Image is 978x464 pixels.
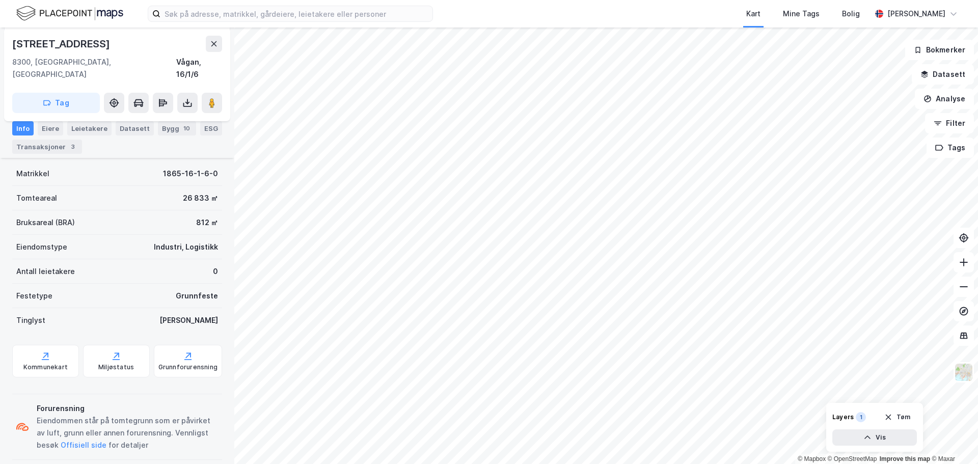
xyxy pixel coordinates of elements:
div: [PERSON_NAME] [159,314,218,326]
div: Tomteareal [16,192,57,204]
div: [STREET_ADDRESS] [12,36,112,52]
div: Layers [832,413,854,421]
button: Tags [927,138,974,158]
div: 0 [213,265,218,278]
div: 10 [181,123,192,133]
button: Filter [925,113,974,133]
div: Grunnforurensning [158,363,218,371]
a: OpenStreetMap [828,455,877,462]
input: Søk på adresse, matrikkel, gårdeiere, leietakere eller personer [160,6,432,21]
div: Transaksjoner [12,140,82,154]
div: Bruksareal (BRA) [16,216,75,229]
div: Kontrollprogram for chat [927,415,978,464]
div: Bygg [158,121,196,135]
div: Miljøstatus [98,363,134,371]
div: Festetype [16,290,52,302]
a: Mapbox [798,455,826,462]
div: Eiendomstype [16,241,67,253]
div: [PERSON_NAME] [887,8,945,20]
div: Industri, Logistikk [154,241,218,253]
button: Analyse [915,89,974,109]
div: Leietakere [67,121,112,135]
div: 8300, [GEOGRAPHIC_DATA], [GEOGRAPHIC_DATA] [12,56,176,80]
div: 1 [856,412,866,422]
div: 3 [68,142,78,152]
button: Tag [12,93,100,113]
div: Kart [746,8,760,20]
img: logo.f888ab2527a4732fd821a326f86c7f29.svg [16,5,123,22]
a: Improve this map [880,455,930,462]
div: 26 833 ㎡ [183,192,218,204]
div: Kommunekart [23,363,68,371]
div: Eiendommen står på tomtegrunn som er påvirket av luft, grunn eller annen forurensning. Vennligst ... [37,415,218,451]
div: Datasett [116,121,154,135]
div: Matrikkel [16,168,49,180]
div: 1865-16-1-6-0 [163,168,218,180]
div: ESG [200,121,222,135]
div: Info [12,121,34,135]
img: Z [954,363,973,382]
iframe: Chat Widget [927,415,978,464]
div: Eiere [38,121,63,135]
div: Forurensning [37,402,218,415]
button: Tøm [878,409,917,425]
div: Tinglyst [16,314,45,326]
button: Vis [832,429,917,446]
div: 812 ㎡ [196,216,218,229]
div: Vågan, 16/1/6 [176,56,222,80]
div: Mine Tags [783,8,820,20]
div: Bolig [842,8,860,20]
div: Grunnfeste [176,290,218,302]
button: Bokmerker [905,40,974,60]
button: Datasett [912,64,974,85]
div: Antall leietakere [16,265,75,278]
